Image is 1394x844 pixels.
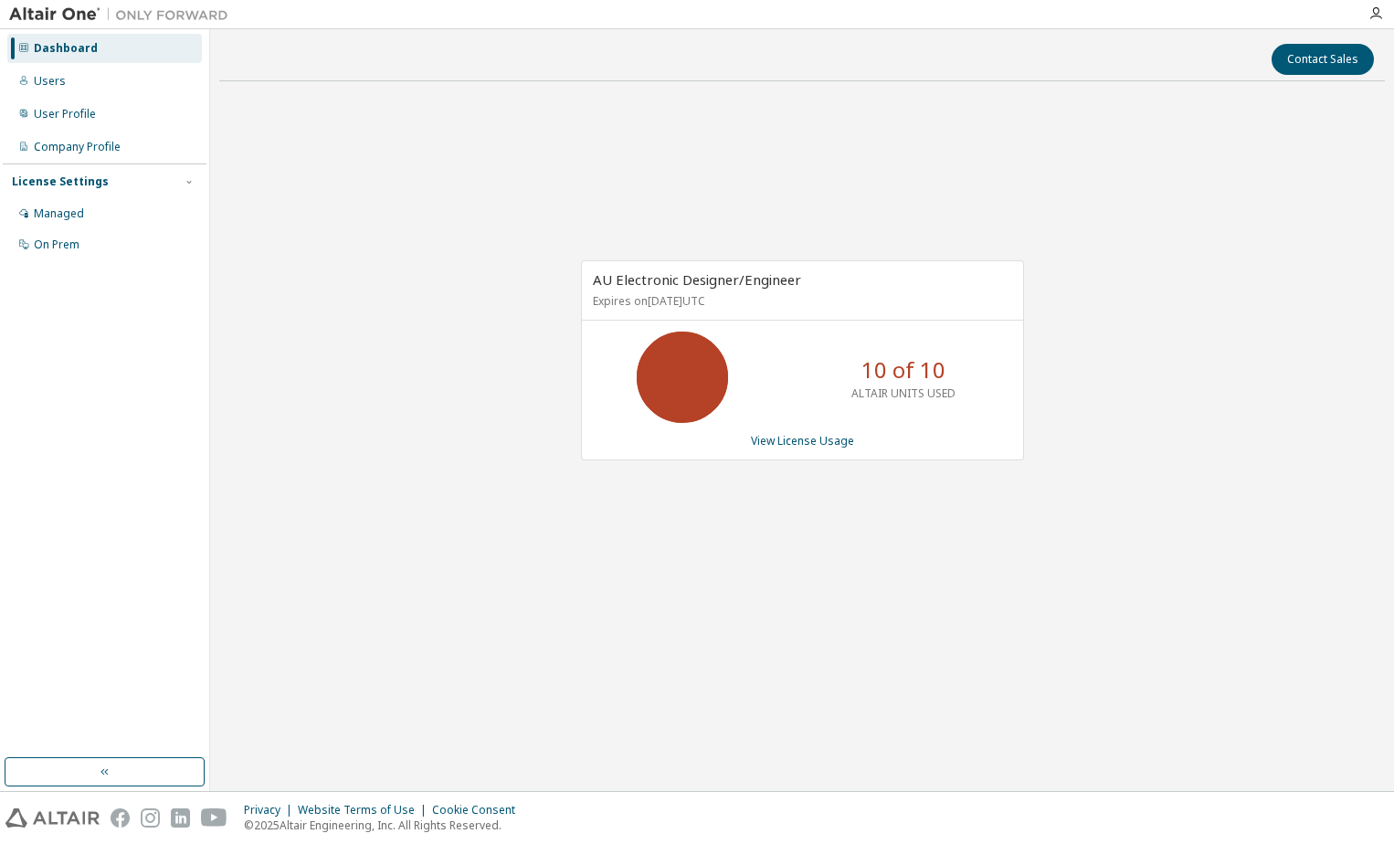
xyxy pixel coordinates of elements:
div: Website Terms of Use [298,803,432,818]
span: AU Electronic Designer/Engineer [593,270,801,289]
img: youtube.svg [201,808,227,828]
img: Altair One [9,5,238,24]
div: Company Profile [34,140,121,154]
a: View License Usage [751,433,854,448]
img: instagram.svg [141,808,160,828]
img: linkedin.svg [171,808,190,828]
p: Expires on [DATE] UTC [593,293,1008,309]
p: ALTAIR UNITS USED [851,385,956,401]
div: License Settings [12,174,109,189]
button: Contact Sales [1272,44,1374,75]
div: Users [34,74,66,89]
div: Dashboard [34,41,98,56]
p: © 2025 Altair Engineering, Inc. All Rights Reserved. [244,818,526,833]
div: Privacy [244,803,298,818]
p: 10 of 10 [861,354,945,385]
img: altair_logo.svg [5,808,100,828]
div: Cookie Consent [432,803,526,818]
div: On Prem [34,237,79,252]
div: Managed [34,206,84,221]
img: facebook.svg [111,808,130,828]
div: User Profile [34,107,96,121]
